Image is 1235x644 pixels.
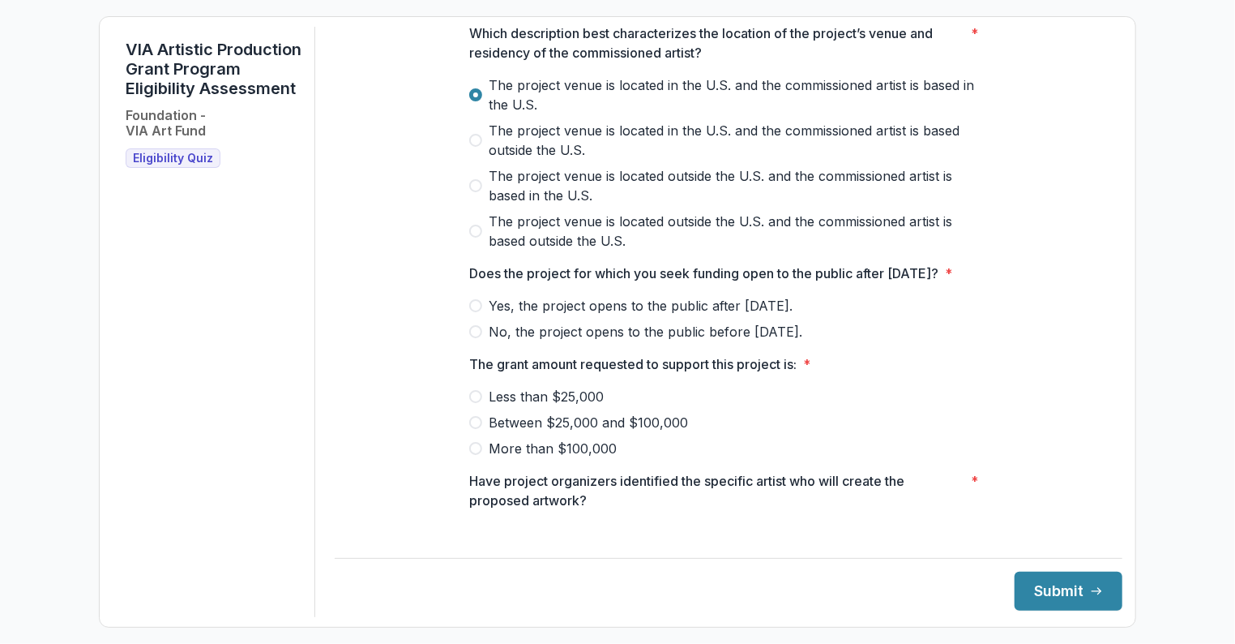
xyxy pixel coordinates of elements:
[489,75,988,114] span: The project venue is located in the U.S. and the commissioned artist is based in the U.S.
[489,322,802,341] span: No, the project opens to the public before [DATE].
[133,152,213,165] span: Eligibility Quiz
[489,212,988,251] span: The project venue is located outside the U.S. and the commissioned artist is based outside the U.S.
[469,264,938,283] p: Does the project for which you seek funding open to the public after [DATE]?
[469,471,964,510] p: Have project organizers identified the specific artist who will create the proposed artwork?
[469,24,964,62] p: Which description best characterizes the location of the project’s venue and residency of the com...
[469,354,797,374] p: The grant amount requested to support this project is:
[489,296,793,316] span: Yes, the project opens to the public after [DATE].
[489,166,988,205] span: The project venue is located outside the U.S. and the commissioned artist is based in the U.S.
[489,523,694,543] span: Yes, the artist has been identified.
[489,387,604,406] span: Less than $25,000
[1015,572,1122,611] button: Submit
[126,108,206,139] h2: Foundation - VIA Art Fund
[126,40,301,98] h1: VIA Artistic Production Grant Program Eligibility Assessment
[489,413,688,432] span: Between $25,000 and $100,000
[489,121,988,160] span: The project venue is located in the U.S. and the commissioned artist is based outside the U.S.
[489,439,617,458] span: More than $100,000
